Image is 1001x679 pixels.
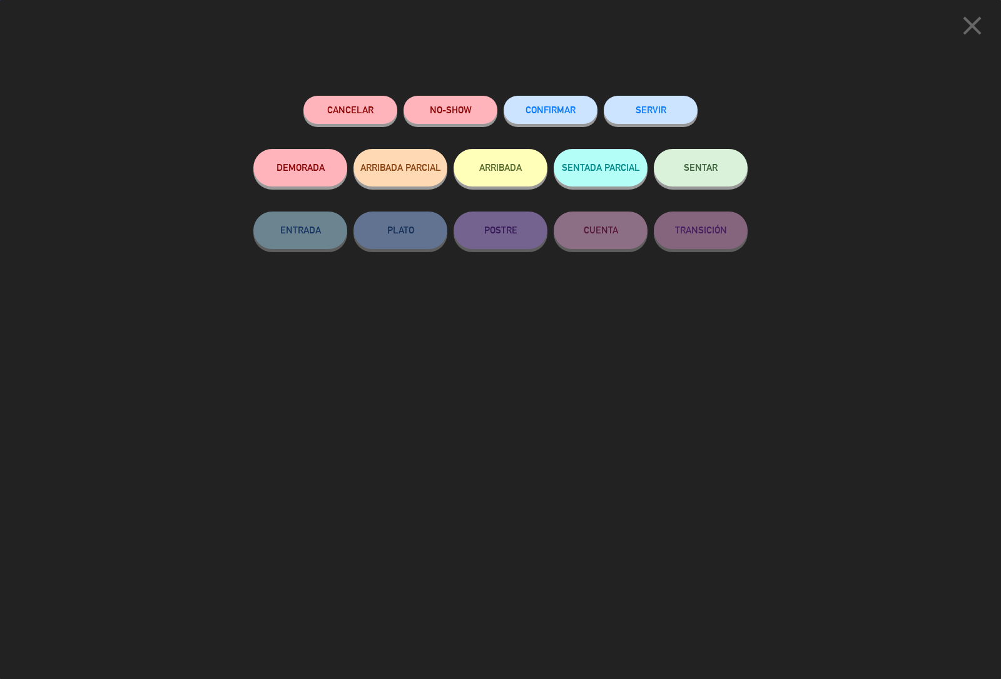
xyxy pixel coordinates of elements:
button: CUENTA [554,212,648,249]
span: CONFIRMAR [526,105,576,115]
button: CONFIRMAR [504,96,597,124]
button: SERVIR [604,96,698,124]
i: close [957,10,988,41]
span: SENTAR [684,162,718,173]
button: POSTRE [454,212,547,249]
button: Cancelar [303,96,397,124]
button: close [953,9,992,46]
button: PLATO [353,212,447,249]
button: SENTADA PARCIAL [554,149,648,186]
button: SENTAR [654,149,748,186]
button: NO-SHOW [404,96,497,124]
button: ARRIBADA [454,149,547,186]
button: ARRIBADA PARCIAL [353,149,447,186]
span: ARRIBADA PARCIAL [360,162,441,173]
button: TRANSICIÓN [654,212,748,249]
button: DEMORADA [253,149,347,186]
button: ENTRADA [253,212,347,249]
